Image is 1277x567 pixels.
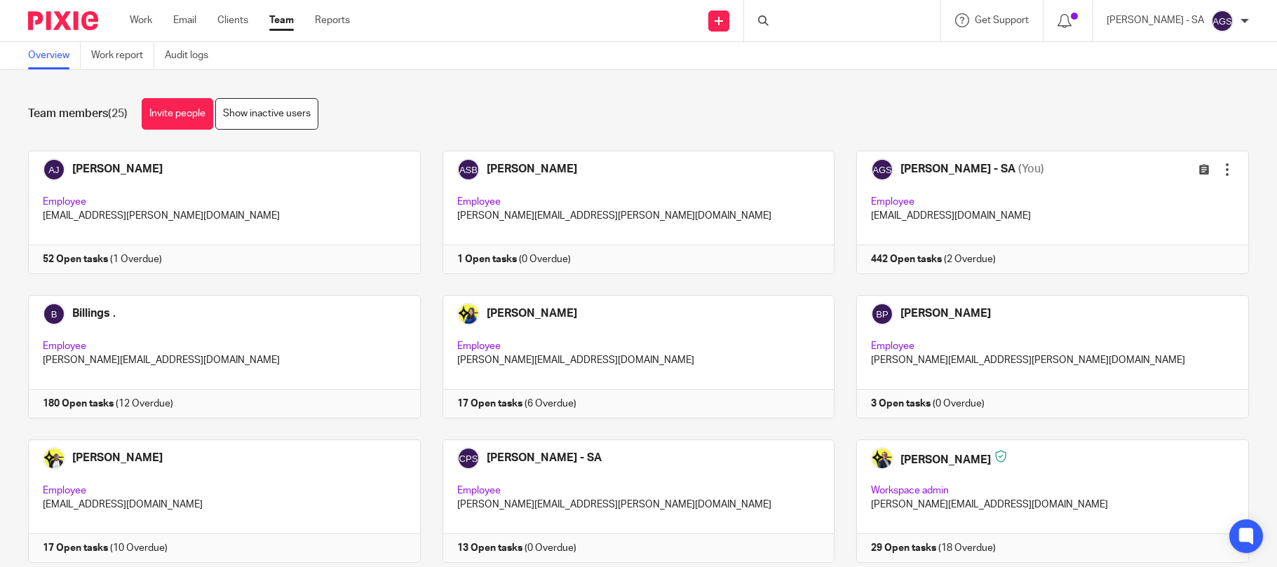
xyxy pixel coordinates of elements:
[269,13,294,27] a: Team
[165,42,219,69] a: Audit logs
[28,107,128,121] h1: Team members
[142,98,213,130] a: Invite people
[28,11,98,30] img: Pixie
[975,15,1029,25] span: Get Support
[130,13,152,27] a: Work
[215,98,318,130] a: Show inactive users
[28,42,81,69] a: Overview
[1107,13,1204,27] p: [PERSON_NAME] - SA
[108,108,128,119] span: (25)
[315,13,350,27] a: Reports
[217,13,248,27] a: Clients
[173,13,196,27] a: Email
[1211,10,1234,32] img: svg%3E
[91,42,154,69] a: Work report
